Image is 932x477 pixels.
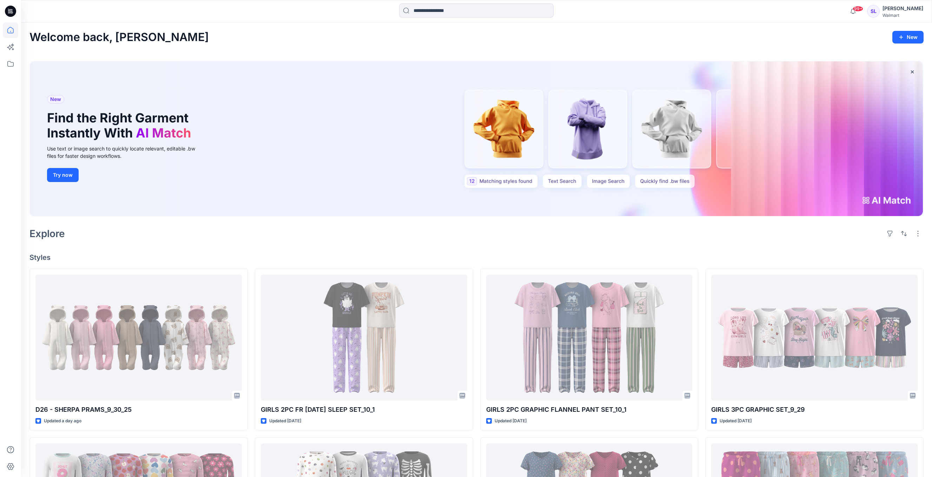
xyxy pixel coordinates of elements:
p: GIRLS 2PC GRAPHIC FLANNEL PANT SET_10_1 [486,405,693,415]
p: Updated [DATE] [720,417,752,425]
div: Use text or image search to quickly locate relevant, editable .bw files for faster design workflows. [47,145,205,160]
button: Try now [47,168,79,182]
span: 99+ [853,6,863,12]
p: Updated [DATE] [269,417,301,425]
span: New [50,95,61,103]
a: GIRLS 3PC GRAPHIC SET_9_29 [711,275,918,401]
p: Updated a day ago [44,417,81,425]
a: GIRLS 2PC FR HALLOWEEN SLEEP SET_10_1 [261,275,467,401]
h2: Welcome back, [PERSON_NAME] [29,31,209,44]
button: New [892,31,924,43]
span: AI Match [136,125,191,141]
div: Walmart [883,13,923,18]
h2: Explore [29,228,65,239]
p: GIRLS 2PC FR [DATE] SLEEP SET_10_1 [261,405,467,415]
div: SL [867,5,880,18]
p: GIRLS 3PC GRAPHIC SET_9_29 [711,405,918,415]
div: [PERSON_NAME] [883,4,923,13]
h1: Find the Right Garment Instantly With [47,110,194,141]
a: D26 - SHERPA PRAMS_9_30_25 [35,275,242,401]
a: GIRLS 2PC GRAPHIC FLANNEL PANT SET_10_1 [486,275,693,401]
h4: Styles [29,253,924,262]
p: D26 - SHERPA PRAMS_9_30_25 [35,405,242,415]
p: Updated [DATE] [495,417,527,425]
